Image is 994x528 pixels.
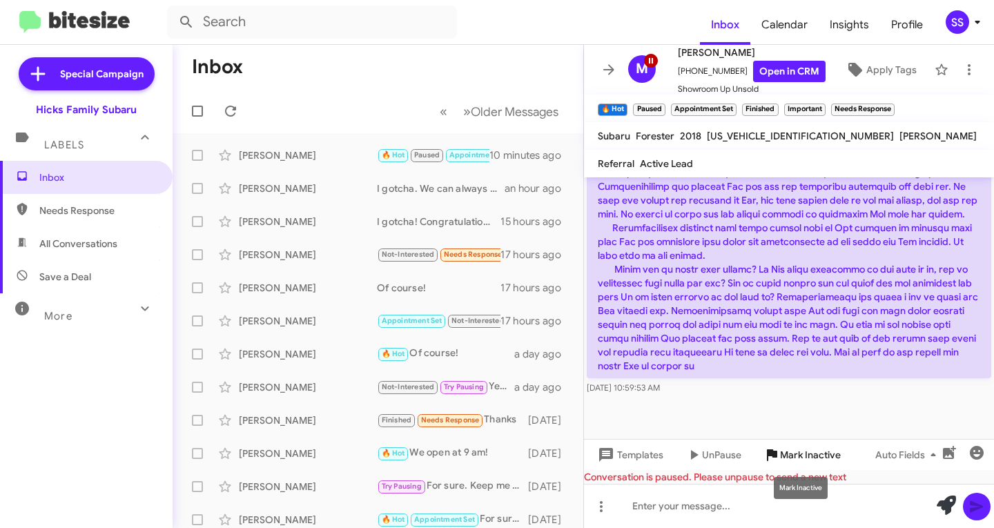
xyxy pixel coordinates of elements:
h1: Inbox [192,56,243,78]
div: Yes sir. Have you already purchased the other one? Or are you still interested in coming in to ch... [377,379,514,395]
div: Mark Inactive [774,477,828,499]
div: 15 hours ago [500,215,572,228]
div: [PERSON_NAME] [239,480,377,493]
span: Save a Deal [39,270,91,284]
small: Finished [742,104,778,116]
div: For sure. Keep me updated when the best time works for you! [377,478,528,494]
span: Appointment Set [382,316,442,325]
div: SS [946,10,969,34]
span: » [463,103,471,120]
span: Inbox [39,170,157,184]
div: I gotcha. We can always try it but most likely we would need a little better. [377,182,505,195]
button: Templates [584,442,674,467]
span: Referral [598,157,634,170]
div: 17 hours ago [500,314,572,328]
nav: Page navigation example [432,97,567,126]
div: [PERSON_NAME] [239,513,377,527]
span: 🔥 Hot [382,150,405,159]
span: 🔥 Hot [382,515,405,524]
div: [PERSON_NAME] [239,215,377,228]
span: Appointment Set [449,150,510,159]
a: Profile [880,5,934,45]
small: Important [784,104,826,116]
span: Apply Tags [866,57,917,82]
div: [DATE] [528,447,572,460]
span: All Conversations [39,237,117,251]
div: [PERSON_NAME] [239,314,377,328]
span: Auto Fields [875,442,942,467]
span: 🔥 Hot [382,449,405,458]
div: [PERSON_NAME] [239,281,377,295]
div: a day ago [514,347,572,361]
span: « [440,103,447,120]
a: Open in CRM [753,61,826,82]
div: [DATE] [528,413,572,427]
button: Previous [431,97,456,126]
span: Active Lead [640,157,693,170]
div: 17 hours ago [500,248,572,262]
span: Try Pausing [444,382,484,391]
span: Needs Response [421,415,480,424]
div: [PERSON_NAME] [239,447,377,460]
div: [PERSON_NAME] [239,248,377,262]
small: Needs Response [831,104,895,116]
small: Paused [633,104,665,116]
button: Mark Inactive [752,442,852,467]
div: 10 minutes ago [489,148,572,162]
button: Next [455,97,567,126]
div: You as well. [377,246,500,262]
span: Special Campaign [60,67,144,81]
small: 🔥 Hot [598,104,627,116]
span: Showroom Up Unsold [678,82,826,96]
div: [PERSON_NAME] [239,148,377,162]
div: a day ago [514,380,572,394]
div: Conversation is paused. Please unpause to send a new text [584,470,994,484]
span: Mark Inactive [780,442,841,467]
p: Loremi 8:97 ‘Dolo si amet Consec’ “Adi E, Seddoeiusmodte, incidi utl etdol mag aliquae adm Veni q... [587,22,991,378]
span: Finished [382,415,412,424]
span: [US_VEHICLE_IDENTIFICATION_NUMBER] [707,130,894,142]
span: Not-Interested [382,250,435,259]
span: 2018 [680,130,701,142]
span: Paused [414,150,440,159]
span: 🔥 Hot [382,349,405,358]
div: We open at 9 am! [377,445,528,461]
button: SS [934,10,979,34]
div: [PERSON_NAME] [239,347,377,361]
span: Labels [44,139,84,151]
div: Thanks [377,412,528,428]
div: What did you end up purchasing? [377,313,500,329]
div: Of course! [377,281,500,295]
span: UnPause [702,442,741,467]
div: Hicks Family Subaru [36,103,137,117]
div: [DATE] [528,513,572,527]
div: an hour ago [505,182,572,195]
small: Appointment Set [671,104,737,116]
div: [PERSON_NAME] [239,380,377,394]
span: [PHONE_NUMBER] [678,61,826,82]
a: Insights [819,5,880,45]
a: Inbox [700,5,750,45]
div: [PERSON_NAME] [239,413,377,427]
div: I gotcha! Congratulations! I hope you have a great rest of your day! [377,215,500,228]
div: Of course! [377,346,514,362]
span: Appointment Set [414,515,475,524]
span: Calendar [750,5,819,45]
span: Forester [636,130,674,142]
input: Search [167,6,457,39]
span: Subaru [598,130,630,142]
span: [PERSON_NAME] [899,130,977,142]
span: [PERSON_NAME] [678,44,826,61]
button: UnPause [674,442,752,467]
div: [DATE] [528,480,572,493]
span: Not-Interested [451,316,505,325]
span: Needs Response [444,250,503,259]
div: 17 hours ago [500,281,572,295]
div: For sure! We have some great deals going on and would love to give you one of these deals this we... [377,511,528,527]
button: Auto Fields [864,442,953,467]
span: Templates [595,442,663,467]
div: [PERSON_NAME] [239,182,377,195]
